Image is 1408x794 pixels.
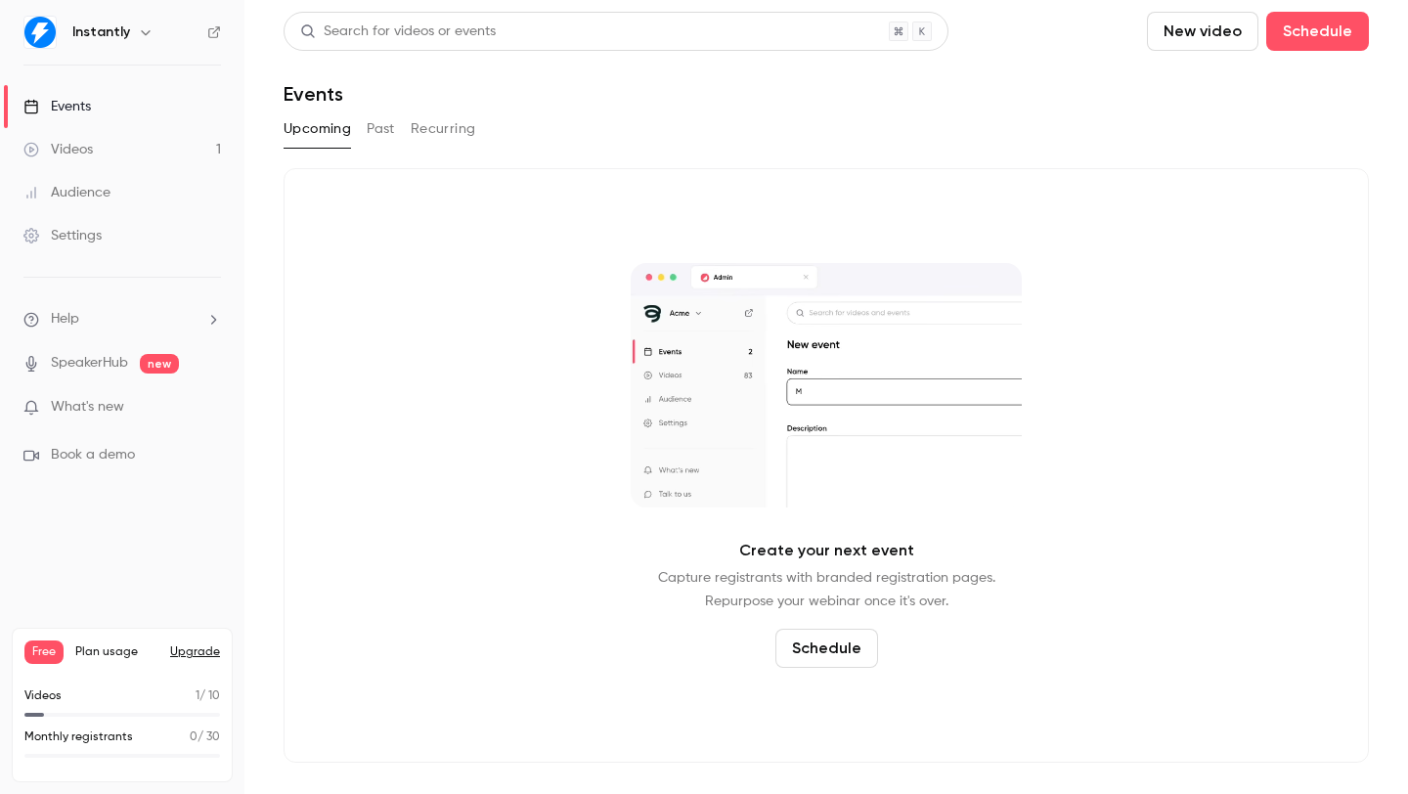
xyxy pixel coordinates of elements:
[23,309,221,330] li: help-dropdown-opener
[775,629,878,668] button: Schedule
[24,640,64,664] span: Free
[51,353,128,374] a: SpeakerHub
[190,728,220,746] p: / 30
[658,566,995,613] p: Capture registrants with branded registration pages. Repurpose your webinar once it's over.
[140,354,179,374] span: new
[196,687,220,705] p: / 10
[51,397,124,418] span: What's new
[367,113,395,145] button: Past
[23,226,102,245] div: Settings
[72,22,130,42] h6: Instantly
[23,183,110,202] div: Audience
[196,690,199,702] span: 1
[75,644,158,660] span: Plan usage
[300,22,496,42] div: Search for videos or events
[24,687,62,705] p: Videos
[284,113,351,145] button: Upcoming
[739,539,914,562] p: Create your next event
[411,113,476,145] button: Recurring
[198,399,221,417] iframe: Noticeable Trigger
[51,309,79,330] span: Help
[1266,12,1369,51] button: Schedule
[24,17,56,48] img: Instantly
[23,140,93,159] div: Videos
[24,728,133,746] p: Monthly registrants
[190,731,198,743] span: 0
[1147,12,1258,51] button: New video
[23,97,91,116] div: Events
[51,445,135,465] span: Book a demo
[284,82,343,106] h1: Events
[170,644,220,660] button: Upgrade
